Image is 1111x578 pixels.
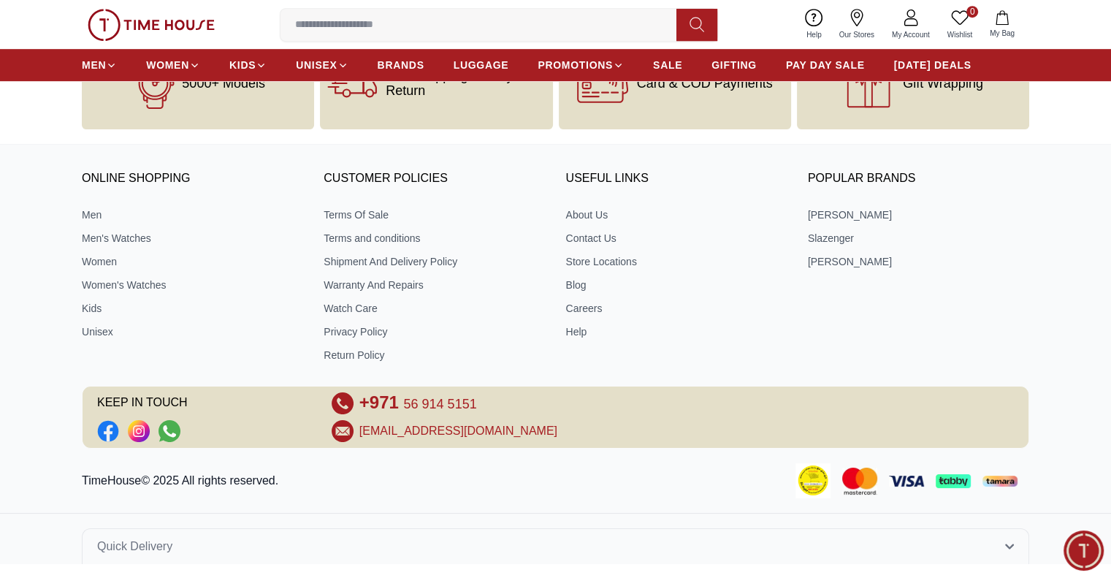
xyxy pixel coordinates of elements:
a: Terms and conditions [324,231,545,246]
a: GIFTING [711,52,757,78]
img: Consumer Payment [795,463,831,498]
img: ... [88,9,215,41]
span: Card & COD Payments [637,76,773,91]
a: 0Wishlist [939,6,981,43]
a: About Us [566,208,787,222]
a: Our Stores [831,6,883,43]
span: My Bag [984,28,1020,39]
a: UNISEX [296,52,348,78]
a: LUGGAGE [454,52,509,78]
span: 56 914 5151 [403,397,476,411]
span: 0 [966,6,978,18]
a: Shipment And Delivery Policy [324,254,545,269]
span: KEEP IN TOUCH [97,392,311,414]
h3: CUSTOMER POLICIES [324,168,545,190]
a: Women's Watches [82,278,303,292]
span: Help [801,29,828,40]
a: [PERSON_NAME] [808,208,1029,222]
a: BRANDS [378,52,424,78]
p: TimeHouse© 2025 All rights reserved. [82,472,284,490]
a: Social Link [159,420,180,442]
span: LUGGAGE [454,58,509,72]
a: Help [798,6,831,43]
a: Privacy Policy [324,324,545,339]
a: [PERSON_NAME] [808,254,1029,269]
a: +971 56 914 5151 [359,392,477,414]
a: [EMAIL_ADDRESS][DOMAIN_NAME] [359,422,557,440]
span: Wishlist [942,29,978,40]
span: KIDS [229,58,256,72]
a: Contact Us [566,231,787,246]
div: Chat Widget [1064,531,1104,571]
a: MEN [82,52,117,78]
span: Gift Wrapping [903,76,983,91]
a: Warranty And Repairs [324,278,545,292]
h3: USEFUL LINKS [566,168,787,190]
a: Help [566,324,787,339]
li: Facebook [97,420,119,442]
a: Social Link [97,420,119,442]
a: [DATE] DEALS [894,52,971,78]
img: Mastercard [842,468,877,495]
span: MEN [82,58,106,72]
a: Blog [566,278,787,292]
span: Free Shipping & Easy Return [386,69,546,98]
img: Tabby Payment [936,474,971,488]
span: UNISEX [296,58,337,72]
span: GIFTING [711,58,757,72]
a: KIDS [229,52,267,78]
a: Store Locations [566,254,787,269]
a: Kids [82,301,303,316]
a: Terms Of Sale [324,208,545,222]
img: Tamara Payment [982,476,1018,487]
button: My Bag [981,7,1023,42]
a: Men's Watches [82,231,303,246]
a: Watch Care [324,301,545,316]
a: Careers [566,301,787,316]
h3: ONLINE SHOPPING [82,168,303,190]
a: Unisex [82,324,303,339]
span: SALE [653,58,682,72]
a: PROMOTIONS [538,52,624,78]
span: WOMEN [146,58,189,72]
a: WOMEN [146,52,200,78]
a: Women [82,254,303,269]
button: Quick Delivery [82,528,1029,564]
a: SALE [653,52,682,78]
span: 5000+ Models [182,76,265,91]
a: Men [82,208,303,222]
a: Return Policy [324,348,545,362]
a: Social Link [128,420,150,442]
a: Slazenger [808,231,1029,246]
span: My Account [886,29,936,40]
img: Visa [889,476,924,487]
span: Our Stores [833,29,880,40]
span: PROMOTIONS [538,58,613,72]
h3: Popular Brands [808,168,1029,190]
span: [DATE] DEALS [894,58,971,72]
span: PAY DAY SALE [786,58,865,72]
span: Quick Delivery [97,538,172,555]
span: BRANDS [378,58,424,72]
a: PAY DAY SALE [786,52,865,78]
